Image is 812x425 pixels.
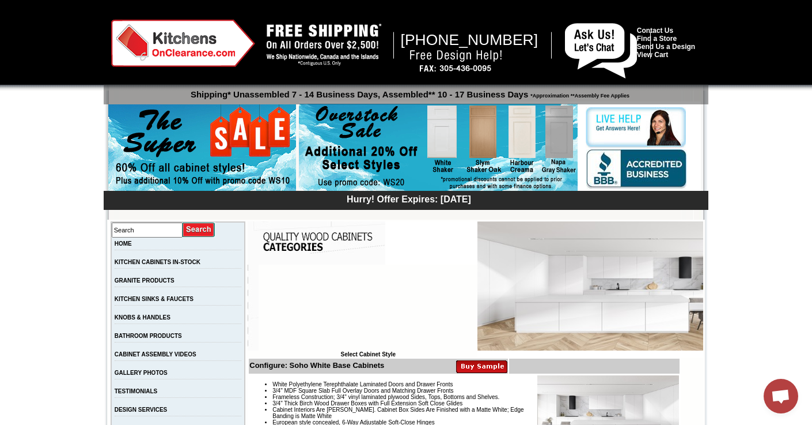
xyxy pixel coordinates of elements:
a: KNOBS & HANDLES [115,314,170,321]
a: KITCHEN CABINETS IN-STOCK [115,259,200,265]
span: 3/4" MDF Square Slab Full Overlay Doors and Matching Drawer Fronts [272,388,453,394]
a: HOME [115,240,132,247]
span: 3/4" Thick Birch Wood Drawer Boxes with Full Extension Soft Close Glides [272,400,462,407]
a: CABINET ASSEMBLY VIDEOS [115,351,196,358]
div: Open chat [764,379,798,413]
img: Soho White [477,221,703,351]
a: KITCHEN SINKS & FAUCETS [115,296,193,302]
span: Frameless Construction; 3/4" vinyl laminated plywood Sides, Tops, Bottoms and Shelves. [272,394,499,400]
b: Select Cabinet Style [340,351,396,358]
a: GRANITE PRODUCTS [115,277,174,284]
span: [PHONE_NUMBER] [401,31,538,48]
a: GALLERY PHOTOS [115,370,168,376]
a: View Cart [637,51,668,59]
p: Shipping* Unassembled 7 - 14 Business Days, Assembled** 10 - 17 Business Days [109,84,708,99]
input: Submit [183,222,215,238]
a: Contact Us [637,27,673,35]
span: Cabinet Interiors Are [PERSON_NAME]. Cabinet Box Sides Are Finished with a Matte White; Edge Band... [272,407,523,419]
span: White Polyethylene Terephthalate Laminated Doors and Drawer Fronts [272,381,453,388]
img: Kitchens on Clearance Logo [111,20,255,67]
a: Find a Store [637,35,677,43]
a: TESTIMONIALS [115,388,157,394]
iframe: Browser incompatible [259,265,477,351]
a: BATHROOM PRODUCTS [115,333,182,339]
a: DESIGN SERVICES [115,407,168,413]
div: Hurry! Offer Expires: [DATE] [109,193,708,205]
b: Configure: Soho White Base Cabinets [249,361,384,370]
span: *Approximation **Assembly Fee Applies [528,90,629,99]
a: Send Us a Design [637,43,695,51]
